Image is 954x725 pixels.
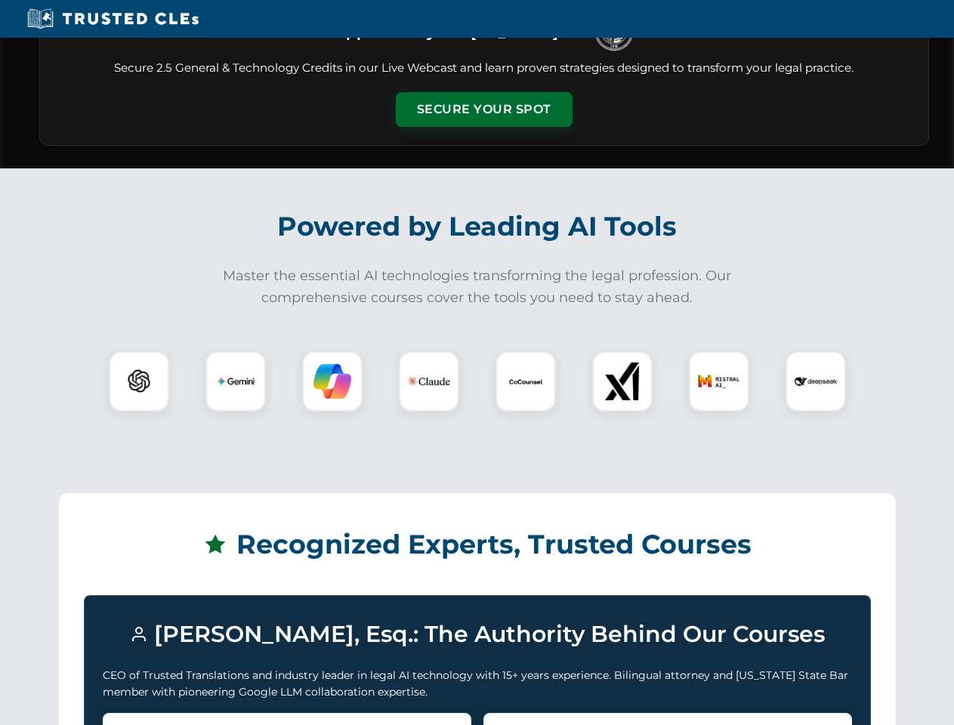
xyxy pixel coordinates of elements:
[313,362,351,400] img: Copilot Logo
[103,614,852,655] h3: [PERSON_NAME], Esq.: The Authority Behind Our Courses
[58,60,910,77] p: Secure 2.5 General & Technology Credits in our Live Webcast and learn proven strategies designed ...
[396,92,573,127] button: Secure Your Spot
[84,518,871,571] h2: Recognized Experts, Trusted Courses
[786,351,846,412] div: DeepSeek
[59,200,896,253] h2: Powered by Leading AI Tools
[592,351,653,412] div: xAI
[217,362,255,400] img: Gemini Logo
[23,8,203,30] img: Trusted CLEs
[408,360,450,403] img: Claude Logo
[205,351,266,412] div: Gemini
[213,265,742,309] p: Master the essential AI technologies transforming the legal profession. Our comprehensive courses...
[604,362,641,400] img: xAI Logo
[109,351,169,412] div: ChatGPT
[507,362,545,400] img: CoCounsel Logo
[117,359,161,403] img: ChatGPT Logo
[496,351,556,412] div: CoCounsel
[302,351,363,412] div: Copilot
[103,667,852,701] p: CEO of Trusted Translations and industry leader in legal AI technology with 15+ years experience....
[795,360,837,403] img: DeepSeek Logo
[698,360,740,403] img: Mistral AI Logo
[689,351,749,412] div: Mistral AI
[399,351,459,412] div: Claude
